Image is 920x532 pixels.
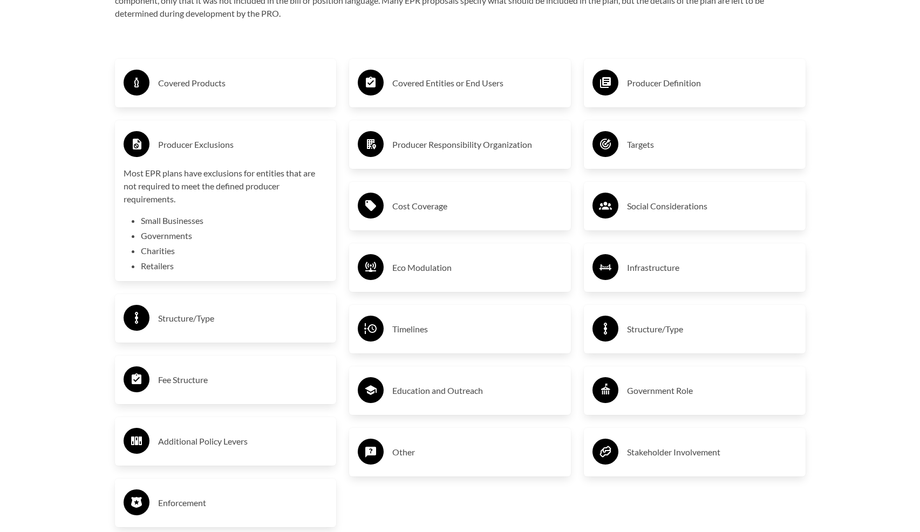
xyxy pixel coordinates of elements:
h3: Producer Responsibility Organization [392,136,562,153]
p: Most EPR plans have exclusions for entities that are not required to meet the defined producer re... [124,167,328,206]
h3: Eco Modulation [392,259,562,276]
li: Small Businesses [141,214,328,227]
h3: Social Considerations [627,197,797,215]
h3: Covered Entities or End Users [392,74,562,92]
h3: Producer Exclusions [158,136,328,153]
li: Charities [141,244,328,257]
li: Retailers [141,260,328,272]
h3: Targets [627,136,797,153]
h3: Additional Policy Levers [158,433,328,450]
h3: Cost Coverage [392,197,562,215]
h3: Structure/Type [627,320,797,338]
h3: Infrastructure [627,259,797,276]
h3: Enforcement [158,494,328,511]
h3: Structure/Type [158,310,328,327]
h3: Fee Structure [158,371,328,388]
h3: Stakeholder Involvement [627,444,797,461]
h3: Other [392,444,562,461]
h3: Government Role [627,382,797,399]
h3: Timelines [392,320,562,338]
h3: Producer Definition [627,74,797,92]
h3: Education and Outreach [392,382,562,399]
h3: Covered Products [158,74,328,92]
li: Governments [141,229,328,242]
